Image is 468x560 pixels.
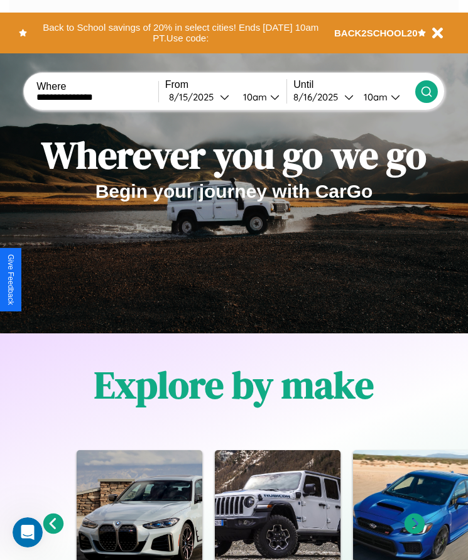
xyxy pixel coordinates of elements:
[6,254,15,305] div: Give Feedback
[237,91,270,103] div: 10am
[94,359,374,411] h1: Explore by make
[169,91,220,103] div: 8 / 15 / 2025
[27,19,334,47] button: Back to School savings of 20% in select cities! Ends [DATE] 10am PT.Use code:
[293,91,344,103] div: 8 / 16 / 2025
[165,90,233,104] button: 8/15/2025
[293,79,415,90] label: Until
[354,90,415,104] button: 10am
[357,91,391,103] div: 10am
[36,81,158,92] label: Where
[233,90,287,104] button: 10am
[13,517,43,547] iframe: Intercom live chat
[165,79,287,90] label: From
[334,28,418,38] b: BACK2SCHOOL20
